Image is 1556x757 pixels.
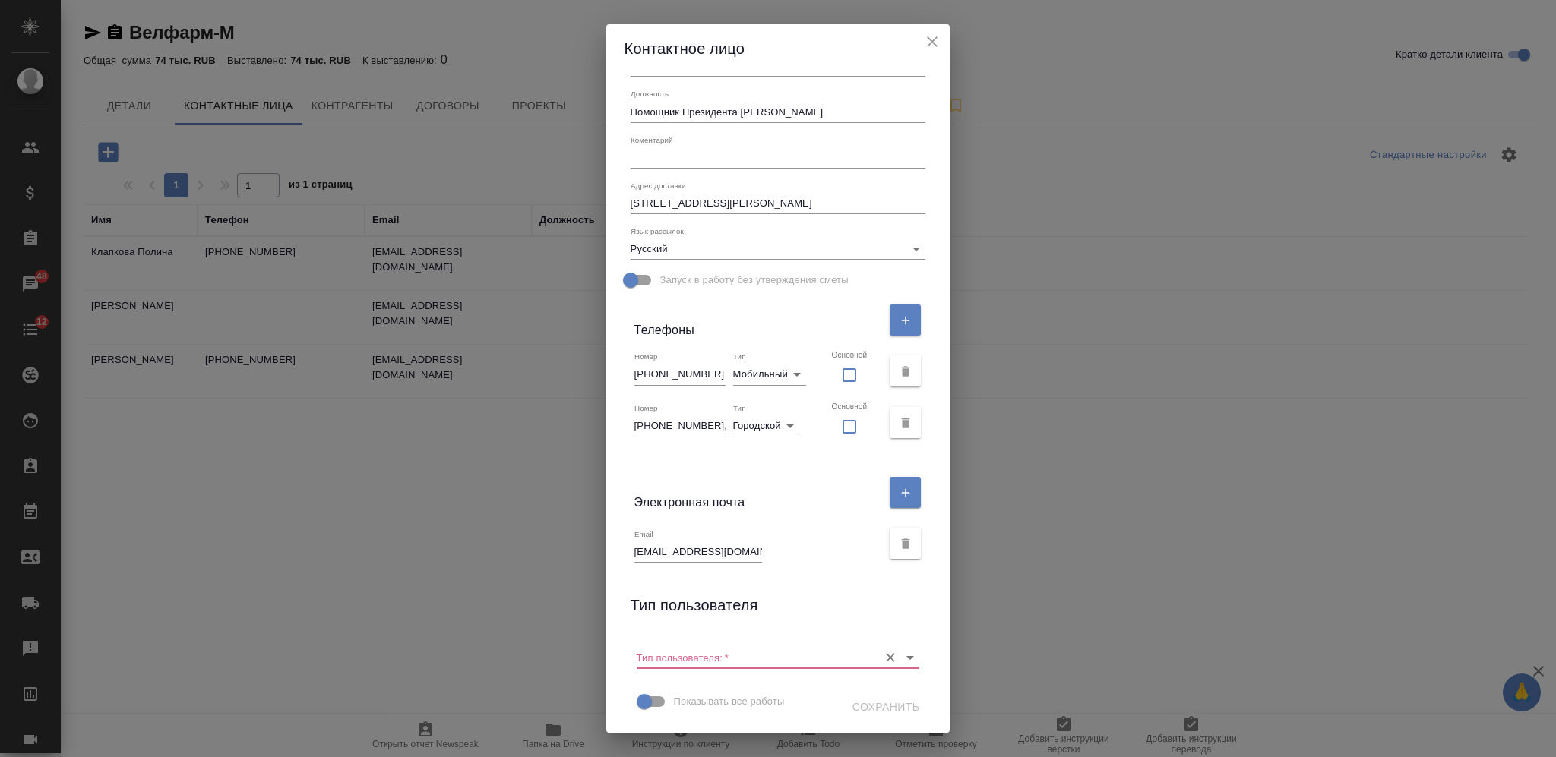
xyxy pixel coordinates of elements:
button: close [921,30,944,53]
button: Удалить [890,407,921,438]
label: Коментарий [631,136,673,144]
label: Адрес доставки [631,181,686,189]
button: Удалить [890,528,921,559]
label: Тип [733,353,746,361]
span: Контактное лицо [625,40,745,57]
div: Городской [733,415,799,437]
div: Телефоны [634,301,882,339]
div: Русский [631,238,926,260]
h6: Тип пользователя [631,593,758,617]
p: Основной [832,403,868,411]
span: Запуск в работу без утверждения сметы [660,273,849,288]
div: Мобильный [733,364,806,385]
label: Номер [634,353,657,361]
button: Редактировать [890,477,921,508]
button: Open [900,647,921,668]
label: Должность [631,90,669,98]
button: Удалить [890,355,921,386]
label: Номер [634,405,657,412]
label: Тип [733,405,746,412]
textarea: [STREET_ADDRESS][PERSON_NAME] [631,197,926,209]
label: Язык рассылок [631,227,684,235]
label: Email [634,530,653,538]
button: Редактировать [890,304,921,336]
div: Электронная почта [634,473,882,512]
button: Очистить [880,647,901,668]
span: Показывать все работы [674,694,785,709]
p: Основной [832,352,868,359]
